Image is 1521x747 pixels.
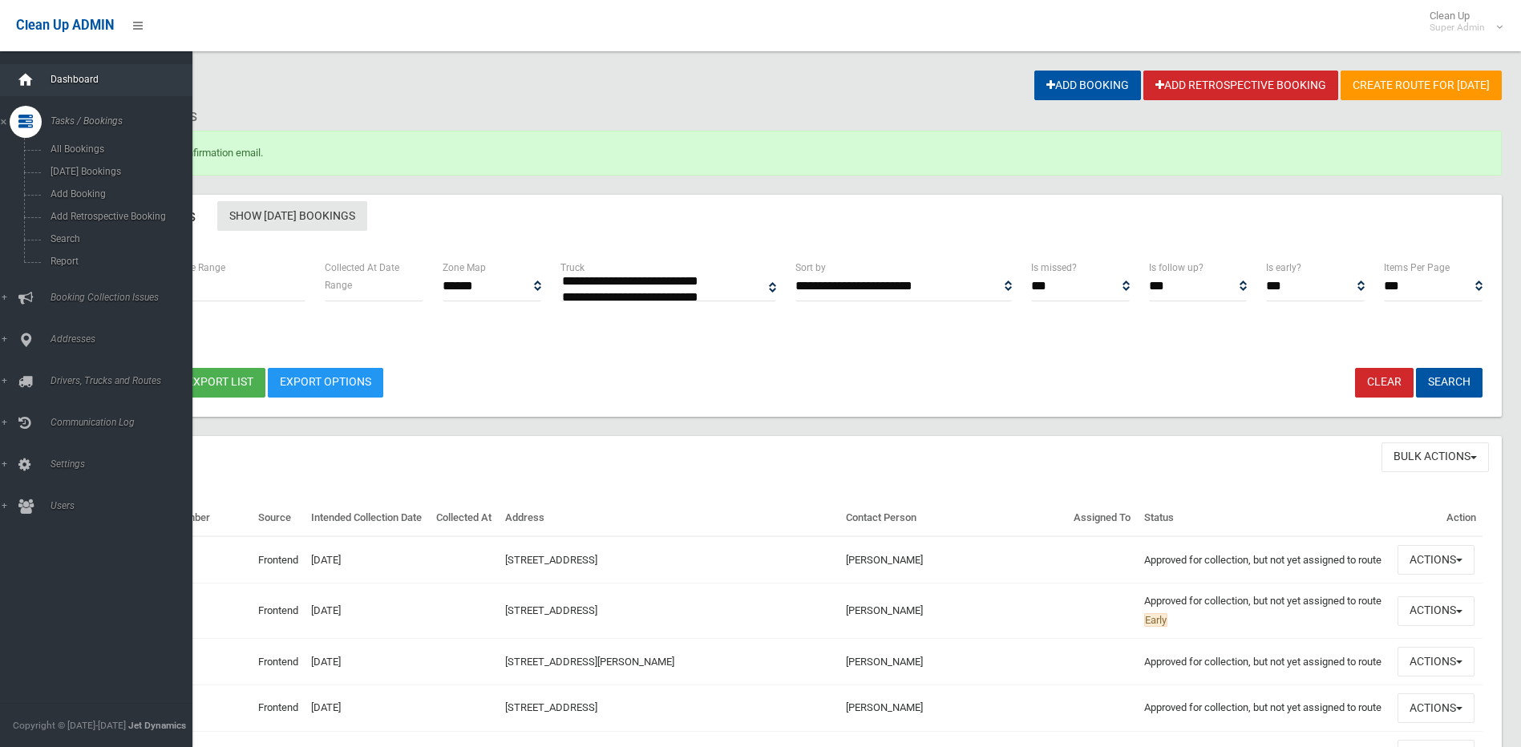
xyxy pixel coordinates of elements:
td: Frontend [252,583,305,639]
button: Actions [1398,545,1474,575]
span: Report [46,256,191,267]
th: Action [1391,500,1483,537]
button: Bulk Actions [1381,442,1489,472]
a: Create route for [DATE] [1341,71,1502,100]
span: Add Retrospective Booking [46,211,191,222]
a: Clear [1355,368,1414,398]
a: Add Retrospective Booking [1143,71,1338,100]
th: Intended Collection Date [305,500,430,537]
td: [DATE] [305,685,430,732]
span: All Bookings [46,143,191,155]
td: Approved for collection, but not yet assigned to route [1138,536,1391,583]
a: [STREET_ADDRESS] [505,701,597,713]
td: [PERSON_NAME] [839,536,1068,583]
td: Approved for collection, but not yet assigned to route [1138,685,1391,732]
span: Copyright © [DATE]-[DATE] [13,720,126,731]
td: [DATE] [305,536,430,583]
span: Users [46,500,204,511]
td: [PERSON_NAME] [839,639,1068,685]
button: Actions [1398,596,1474,626]
span: [DATE] Bookings [46,166,191,177]
th: Collected At [430,500,499,537]
a: [STREET_ADDRESS] [505,554,597,566]
a: Add Booking [1034,71,1141,100]
strong: Jet Dynamics [128,720,186,731]
td: Frontend [252,639,305,685]
td: Frontend [252,685,305,732]
div: Booking sent confirmation email. [71,131,1502,176]
button: Export list [175,368,265,398]
button: Actions [1398,647,1474,676]
td: [DATE] [305,639,430,685]
th: Source [252,500,305,537]
span: Booking Collection Issues [46,292,204,303]
a: [STREET_ADDRESS][PERSON_NAME] [505,656,674,668]
span: Add Booking [46,188,191,200]
span: Clean Up ADMIN [16,18,114,33]
th: Status [1138,500,1391,537]
span: Clean Up [1422,10,1501,34]
td: [DATE] [305,583,430,639]
th: Contact Person [839,500,1068,537]
th: Assigned To [1067,500,1138,537]
td: Approved for collection, but not yet assigned to route [1138,583,1391,639]
span: Addresses [46,333,204,345]
td: [PERSON_NAME] [839,685,1068,732]
td: Frontend [252,536,305,583]
small: Super Admin [1430,22,1485,34]
span: Drivers, Trucks and Routes [46,375,204,386]
button: Actions [1398,693,1474,723]
label: Truck [560,259,585,277]
a: Export Options [268,368,383,398]
span: Tasks / Bookings [46,115,204,127]
button: Search [1416,368,1483,398]
a: Show [DATE] Bookings [217,201,367,231]
span: Settings [46,458,204,470]
span: Dashboard [46,74,204,85]
span: Communication Log [46,417,204,428]
th: Address [499,500,839,537]
td: [PERSON_NAME] [839,583,1068,639]
td: Approved for collection, but not yet assigned to route [1138,639,1391,685]
span: Search [46,233,191,244]
a: [STREET_ADDRESS] [505,604,597,616]
span: Early [1144,613,1167,627]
